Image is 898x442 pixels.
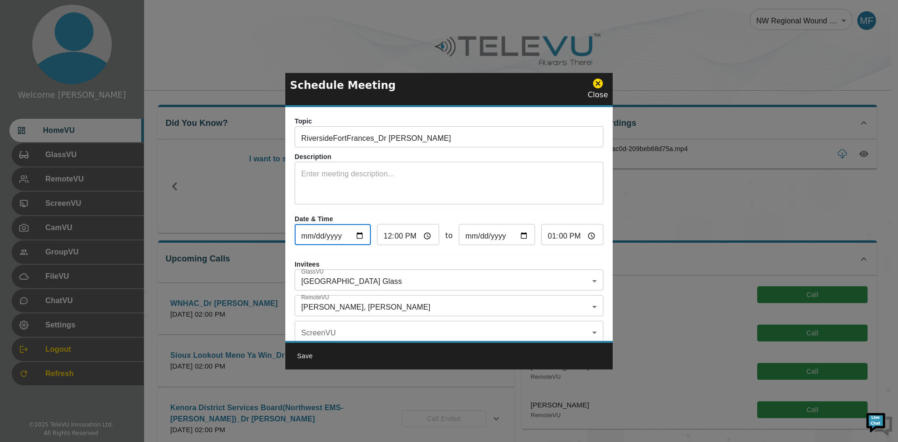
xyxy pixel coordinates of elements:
div: [GEOGRAPHIC_DATA] Glass [295,272,603,290]
div: ​ [295,323,603,342]
textarea: Type your message and hit 'Enter' [5,255,178,288]
span: We're online! [54,118,129,212]
p: Invitees [295,260,603,269]
span: to [445,230,453,241]
p: Schedule Meeting [290,77,396,93]
p: Topic [295,116,603,126]
p: Description [295,152,603,162]
button: Save [290,348,320,365]
div: [PERSON_NAME], [PERSON_NAME] [295,297,603,316]
p: Date & Time [295,214,603,224]
img: d_736959983_company_1615157101543_736959983 [16,43,39,67]
div: Chat with us now [49,49,157,61]
img: Chat Widget [865,409,893,437]
div: Minimize live chat window [153,5,176,27]
div: Close [587,78,608,101]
